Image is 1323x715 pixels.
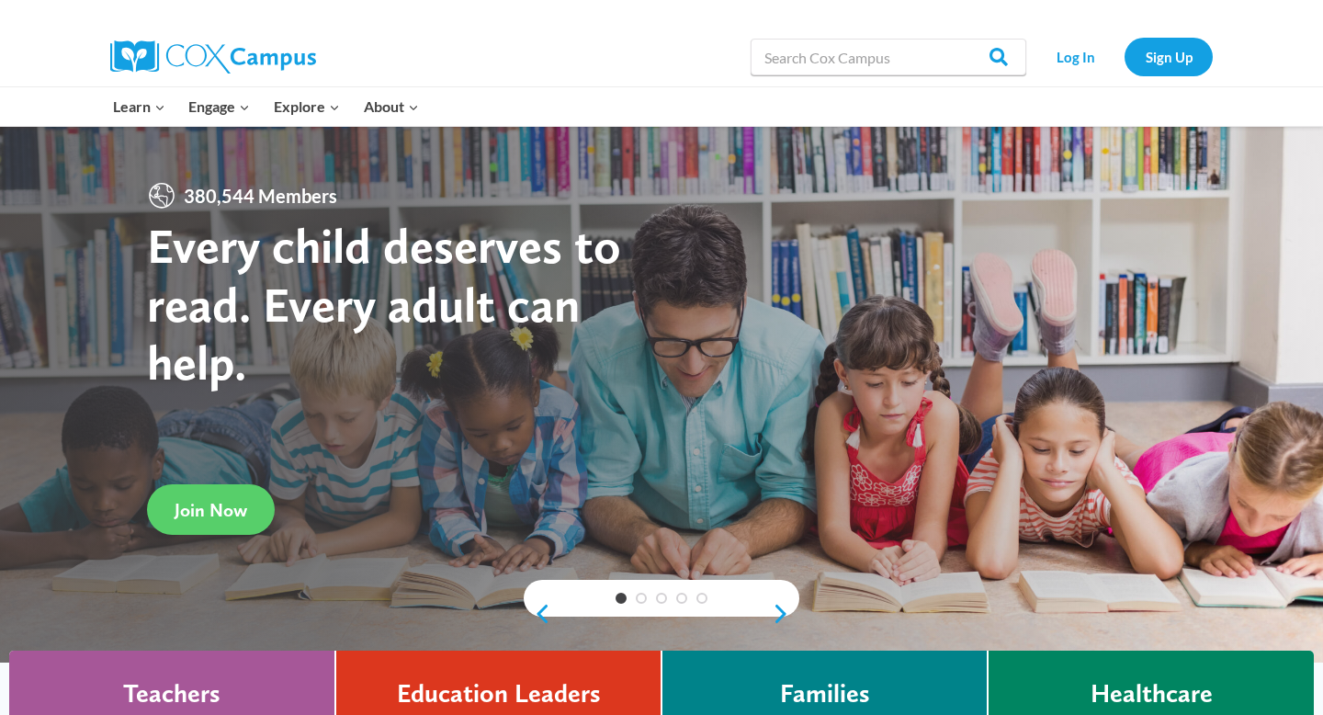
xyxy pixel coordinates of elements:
a: 4 [676,593,687,604]
h4: Education Leaders [397,678,601,709]
nav: Secondary Navigation [1035,38,1213,75]
div: content slider buttons [524,596,799,632]
strong: Every child deserves to read. Every adult can help. [147,216,621,392]
a: 2 [636,593,647,604]
a: 1 [616,593,627,604]
a: 5 [696,593,707,604]
input: Search Cox Campus [751,39,1026,75]
h4: Healthcare [1091,678,1213,709]
a: next [772,603,799,625]
h4: Families [780,678,870,709]
span: 380,544 Members [176,181,345,210]
span: Engage [188,95,250,119]
span: About [364,95,419,119]
span: Explore [274,95,340,119]
img: Cox Campus [110,40,316,74]
span: Join Now [175,499,247,521]
a: previous [524,603,551,625]
nav: Primary Navigation [101,87,430,126]
a: Join Now [147,484,275,535]
a: 3 [656,593,667,604]
a: Log In [1035,38,1115,75]
a: Sign Up [1125,38,1213,75]
span: Learn [113,95,165,119]
h4: Teachers [123,678,220,709]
